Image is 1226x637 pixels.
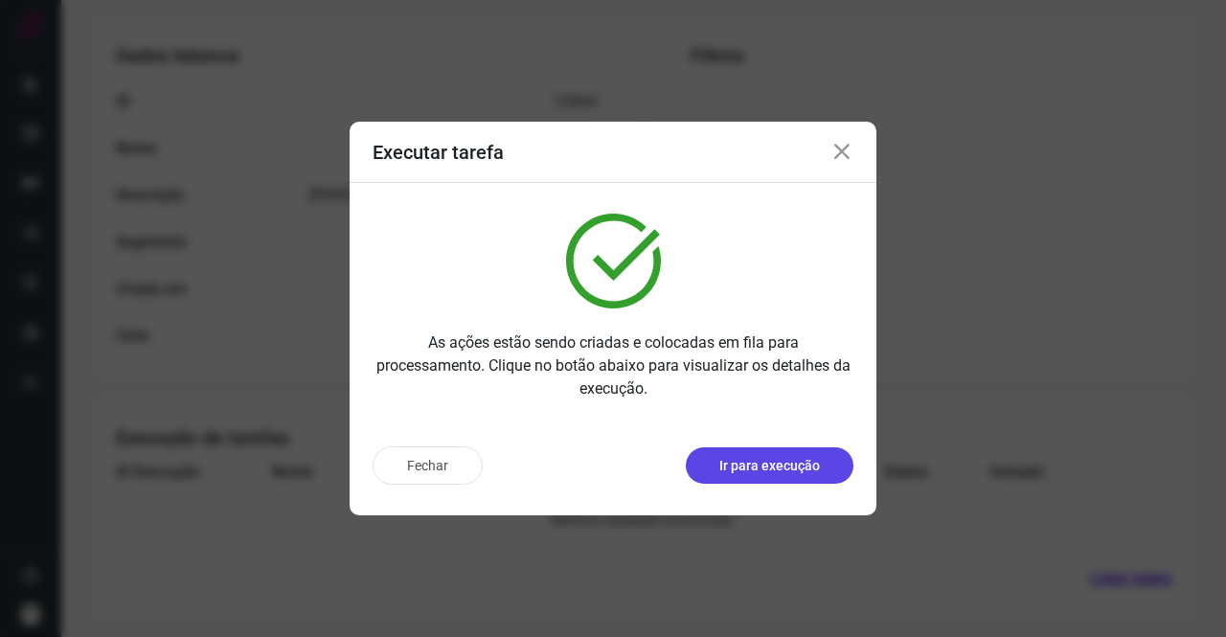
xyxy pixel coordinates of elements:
[719,456,820,476] p: Ir para execução
[373,141,504,164] h3: Executar tarefa
[373,446,483,485] button: Fechar
[686,447,853,484] button: Ir para execução
[566,214,661,308] img: verified.svg
[373,331,853,400] p: As ações estão sendo criadas e colocadas em fila para processamento. Clique no botão abaixo para ...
